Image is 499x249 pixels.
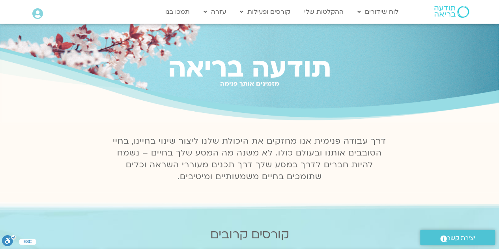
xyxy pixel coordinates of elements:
a: תמכו בנו [161,4,194,19]
a: עזרה [200,4,230,19]
a: קורסים ופעילות [236,4,294,19]
a: לוח שידורים [353,4,402,19]
h2: קורסים קרובים [4,228,495,242]
span: יצירת קשר [447,233,475,243]
img: תודעה בריאה [434,6,469,18]
p: דרך עבודה פנימית אנו מחזקים את היכולת שלנו ליצור שינוי בחיינו, בחיי הסובבים אותנו ובעולם כולו. לא... [108,135,391,183]
a: ההקלטות שלי [300,4,348,19]
a: יצירת קשר [420,230,495,245]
